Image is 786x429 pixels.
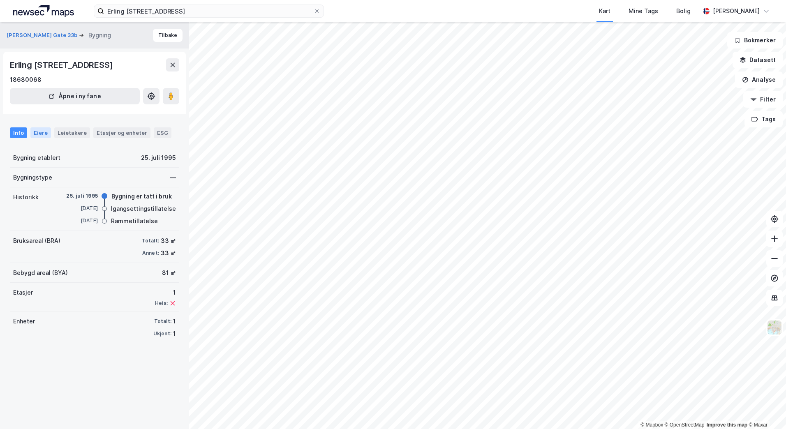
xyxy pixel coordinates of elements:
div: Eiere [30,127,51,138]
button: Datasett [733,52,783,68]
div: [DATE] [65,217,98,224]
div: Kart [599,6,610,16]
div: Bygning [88,30,111,40]
img: logo.a4113a55bc3d86da70a041830d287a7e.svg [13,5,74,17]
img: Z [767,320,782,335]
div: 18680068 [10,75,42,85]
div: Bolig [676,6,691,16]
div: Rammetillatelse [111,216,158,226]
a: Mapbox [640,422,663,428]
div: Historikk [13,192,39,202]
div: Mine Tags [629,6,658,16]
div: Bygning etablert [13,153,60,163]
div: Enheter [13,316,35,326]
div: 25. juli 1995 [141,153,176,163]
div: 25. juli 1995 [65,192,98,200]
div: 1 [173,316,176,326]
div: 1 [173,329,176,339]
button: Tilbake [153,29,183,42]
div: 1 [155,288,176,298]
div: Igangsettingstillatelse [111,204,176,214]
div: Heis: [155,300,168,307]
div: [DATE] [65,205,98,212]
button: Tags [744,111,783,127]
div: 33 ㎡ [161,236,176,246]
div: Etasjer og enheter [97,129,147,136]
div: — [170,173,176,182]
div: ESG [154,127,171,138]
div: [PERSON_NAME] [713,6,760,16]
div: Totalt: [154,318,171,325]
div: Erling [STREET_ADDRESS] [10,58,114,71]
div: Bygning er tatt i bruk [111,191,172,201]
button: Analyse [735,71,783,88]
div: Info [10,127,27,138]
input: Søk på adresse, matrikkel, gårdeiere, leietakere eller personer [104,5,314,17]
div: Kontrollprogram for chat [745,390,786,429]
div: 81 ㎡ [162,268,176,278]
div: Leietakere [54,127,90,138]
button: Filter [743,91,783,108]
div: Annet: [142,250,159,256]
a: Improve this map [707,422,747,428]
div: Totalt: [142,238,159,244]
button: Åpne i ny fane [10,88,140,104]
button: Bokmerker [727,32,783,48]
a: OpenStreetMap [665,422,705,428]
button: [PERSON_NAME] Gate 33b [7,31,79,39]
div: Bruksareal (BRA) [13,236,60,246]
div: Etasjer [13,288,33,298]
iframe: Chat Widget [745,390,786,429]
div: Bebygd areal (BYA) [13,268,68,278]
div: Bygningstype [13,173,52,182]
div: 33 ㎡ [161,248,176,258]
div: Ukjent: [153,330,171,337]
